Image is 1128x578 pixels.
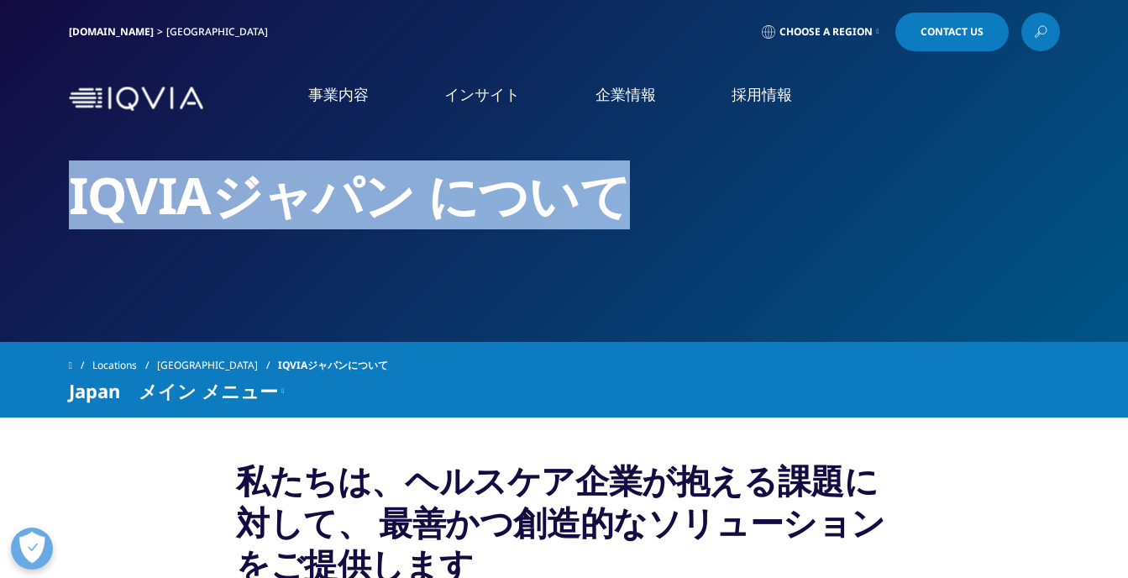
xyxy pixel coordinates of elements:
[166,25,275,39] div: [GEOGRAPHIC_DATA]
[92,350,157,381] a: Locations
[921,27,984,37] span: Contact Us
[11,528,53,570] button: 優先設定センターを開く
[779,25,873,39] span: Choose a Region
[895,13,1009,51] a: Contact Us
[595,84,656,105] a: 企業情報
[69,164,1060,227] h2: IQVIAジャパン について
[278,350,388,381] span: IQVIAジャパンについて
[69,381,278,401] span: Japan メイン メニュー
[210,59,1060,139] nav: Primary
[308,84,369,105] a: 事業内容
[157,350,278,381] a: [GEOGRAPHIC_DATA]
[444,84,520,105] a: インサイト
[732,84,792,105] a: 採用情報
[69,24,154,39] a: [DOMAIN_NAME]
